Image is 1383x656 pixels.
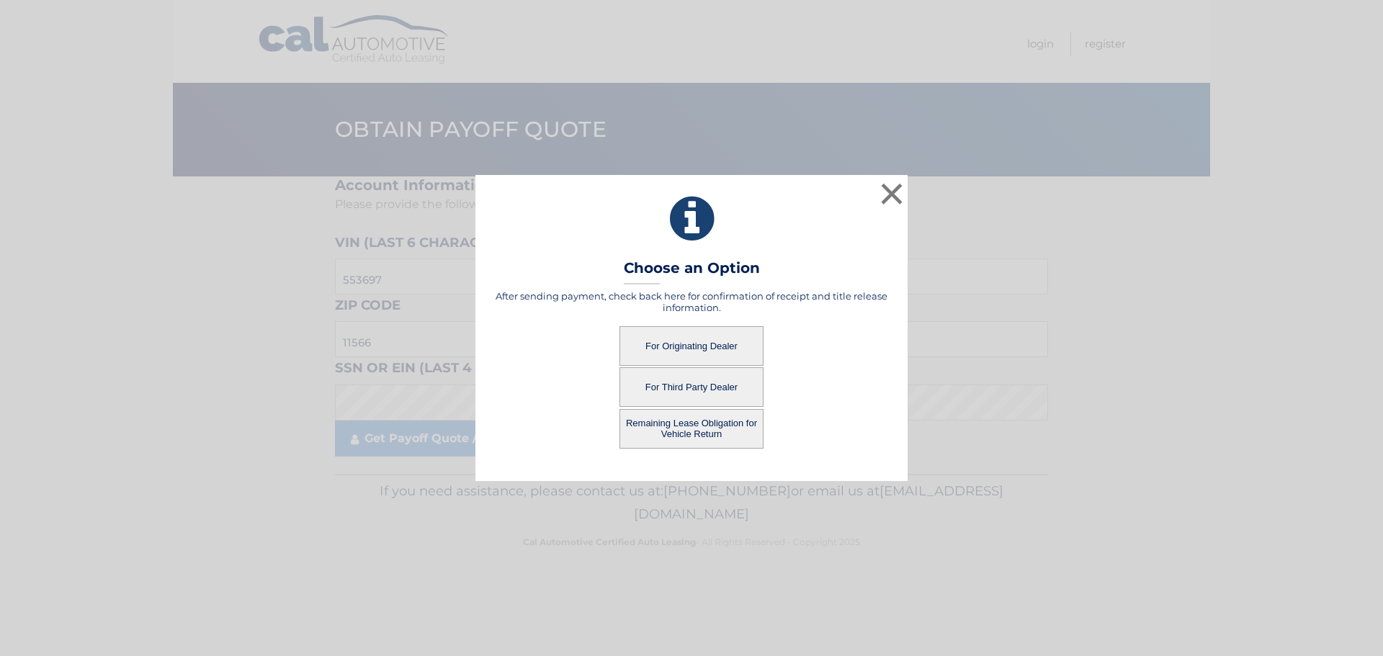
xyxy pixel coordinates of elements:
button: × [877,179,906,208]
h3: Choose an Option [624,259,760,284]
button: For Originating Dealer [619,326,764,366]
h5: After sending payment, check back here for confirmation of receipt and title release information. [493,290,890,313]
button: For Third Party Dealer [619,367,764,407]
button: Remaining Lease Obligation for Vehicle Return [619,409,764,449]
